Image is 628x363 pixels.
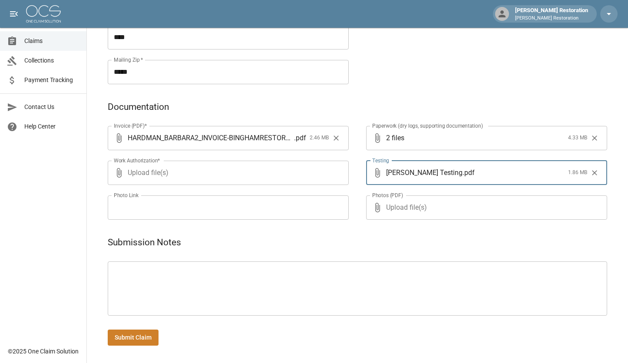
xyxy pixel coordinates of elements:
[568,168,587,177] span: 1.86 MB
[568,134,587,142] span: 4.33 MB
[114,122,147,129] label: Invoice (PDF)*
[386,126,565,150] span: 2 files
[310,134,329,142] span: 2.46 MB
[372,157,389,164] label: Testing
[515,15,588,22] p: [PERSON_NAME] Restoration
[114,56,143,63] label: Mailing Zip
[24,56,79,65] span: Collections
[5,5,23,23] button: open drawer
[330,132,343,145] button: Clear
[114,191,139,199] label: Photo Link
[24,36,79,46] span: Claims
[8,347,79,356] div: © 2025 One Claim Solution
[372,191,403,199] label: Photos (PDF)
[114,157,160,164] label: Work Authorization*
[386,195,584,220] span: Upload file(s)
[588,132,601,145] button: Clear
[294,133,306,143] span: . pdf
[114,21,148,29] label: Mailing State
[24,76,79,85] span: Payment Tracking
[26,5,61,23] img: ocs-logo-white-transparent.png
[24,102,79,112] span: Contact Us
[372,122,483,129] label: Paperwork (dry logs, supporting documentation)
[24,122,79,131] span: Help Center
[128,133,294,143] span: HARDMAN_BARBARA2_INVOICE-BINGHAMRESTORATION-LEHI
[386,168,463,178] span: [PERSON_NAME] Testing
[588,166,601,179] button: Clear
[128,161,325,185] span: Upload file(s)
[108,330,159,346] button: Submit Claim
[463,168,475,178] span: . pdf
[512,6,592,22] div: [PERSON_NAME] Restoration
